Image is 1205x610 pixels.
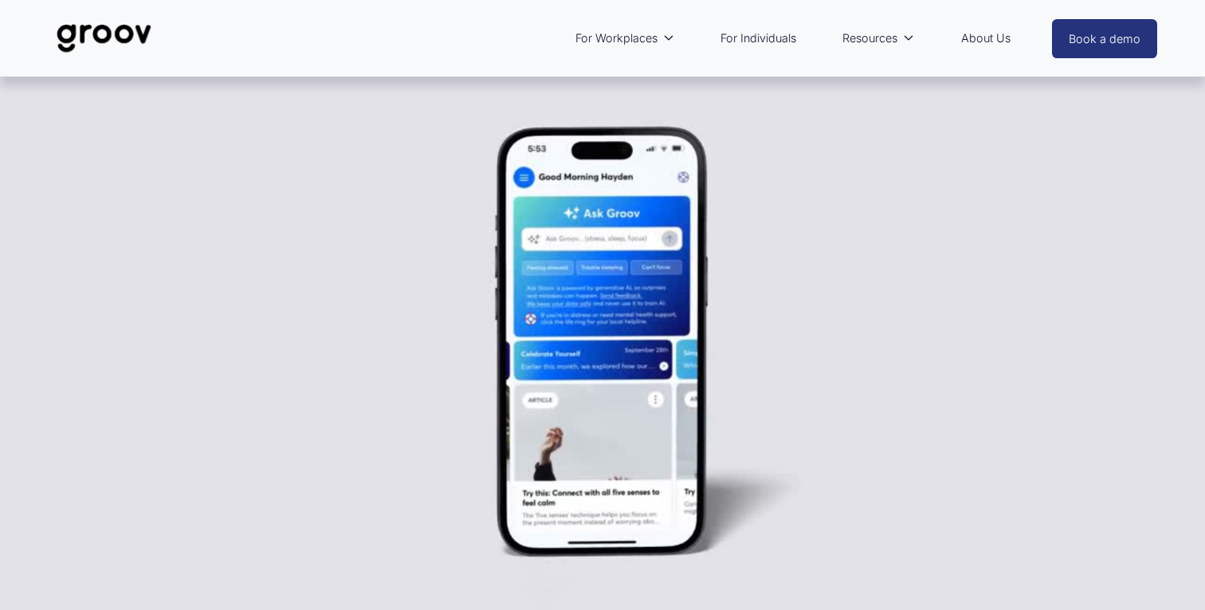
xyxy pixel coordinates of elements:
[575,28,657,49] span: For Workplaces
[834,20,923,57] a: folder dropdown
[567,20,683,57] a: folder dropdown
[1052,19,1157,58] a: Book a demo
[842,28,897,49] span: Resources
[48,12,160,65] img: Groov | Unlock Human Potential at Work and in Life
[712,20,804,57] a: For Individuals
[953,20,1019,57] a: About Us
